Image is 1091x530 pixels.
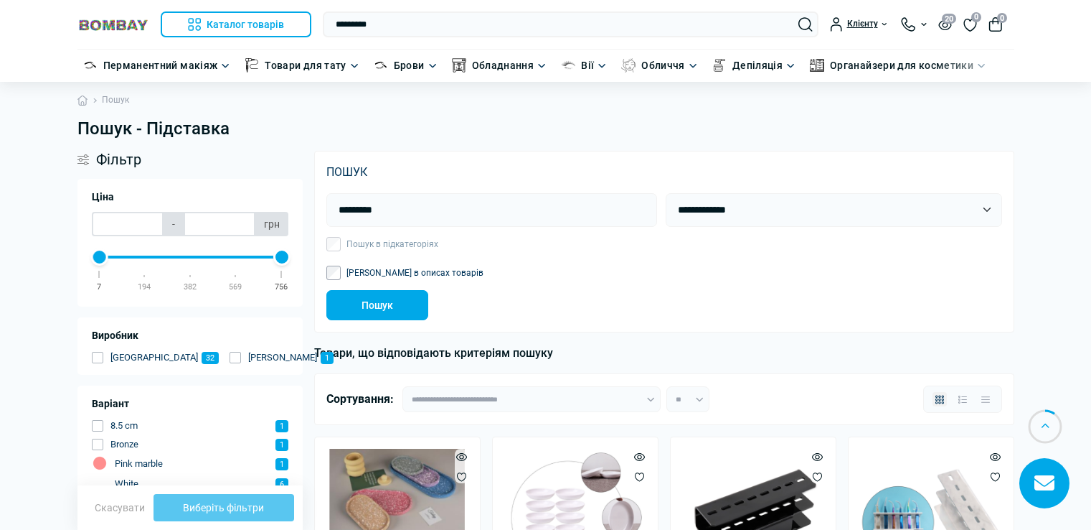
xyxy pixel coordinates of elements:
[275,420,288,432] span: 1
[77,118,1014,139] h1: Пошук - Підставка
[621,58,636,73] img: Обличчя
[265,57,346,73] a: Товари для тату
[666,386,709,412] select: Limit select
[83,58,98,73] img: Перманентний макіяж
[202,352,219,364] span: 32
[275,478,288,491] span: 6
[92,328,138,343] span: Виробник
[115,477,138,491] span: White
[452,58,466,73] img: Обладнання
[314,344,1014,363] div: Товари, що відповідають критеріям пошуку
[255,212,288,236] span: грн
[456,450,467,462] button: Quick view
[92,350,219,365] button: [GEOGRAPHIC_DATA] 32
[326,163,1002,182] div: Пошук
[321,352,334,364] span: 1
[92,475,289,491] button: White 6
[92,437,289,452] button: Bronze 1
[273,248,291,266] div: Max
[732,57,783,73] a: Депіляція
[812,470,823,482] button: Wishlist
[346,240,438,248] label: Пошук в підкатегоріях
[798,17,813,32] button: Search
[634,450,645,462] button: Quick view
[963,17,977,32] a: 0
[229,281,242,294] div: 569
[997,13,1007,23] span: 0
[990,450,1001,462] button: Quick view
[971,12,981,22] span: 0
[103,57,218,73] a: Перманентний макіяж
[92,212,164,236] input: Ціна
[955,392,970,406] button: List view
[456,470,467,482] button: Wishlist
[988,17,1003,32] button: 0
[138,281,151,294] div: 194
[634,470,645,482] button: Wishlist
[346,269,483,277] label: [PERSON_NAME] в описах товарів
[184,281,197,294] div: 382
[184,212,255,236] input: Ціна
[712,58,727,73] img: Депіляція
[245,58,259,73] img: Товари для тату
[154,494,295,521] button: Виберіть фільтри
[275,458,288,470] span: 1
[326,290,428,320] button: Пошук
[830,57,973,73] a: Органайзери для косметики
[641,57,685,73] a: Обличчя
[86,496,154,519] button: Скасувати
[978,392,993,406] button: Price view
[248,350,317,365] span: [PERSON_NAME]
[110,350,198,365] span: [GEOGRAPHIC_DATA]
[326,390,402,409] div: Сортування:
[115,457,163,471] span: Pink marble
[932,392,947,406] button: Grid view
[110,437,138,452] span: Bronze
[97,281,101,294] div: 7
[110,419,138,433] span: 8.5 cm
[164,212,184,236] span: -
[77,18,149,32] img: BOMBAY
[812,450,823,462] button: Quick view
[938,18,952,30] button: 20
[230,350,334,365] button: [PERSON_NAME] 1
[561,58,575,73] img: Вії
[402,386,661,412] select: Sort select
[92,455,289,471] button: Pink marble 1
[161,11,312,37] button: Каталог товарів
[88,93,129,107] li: Пошук
[91,248,108,266] div: Min
[77,82,1014,118] nav: breadcrumb
[942,14,956,24] span: 20
[394,57,425,73] a: Брови
[92,190,114,205] span: Ціна
[77,151,303,168] div: Фільтр
[374,58,388,73] img: Брови
[581,57,594,73] a: Вії
[275,439,288,451] span: 1
[990,470,1001,482] button: Wishlist
[810,58,824,73] img: Органайзери для косметики
[92,419,289,433] button: 8.5 cm 1
[275,281,288,294] div: 756
[472,57,534,73] a: Обладнання
[92,396,129,412] span: Варіант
